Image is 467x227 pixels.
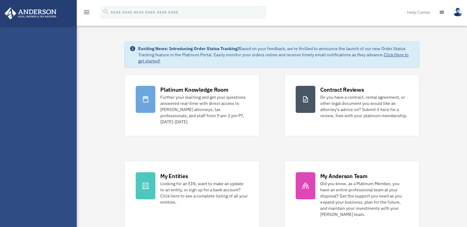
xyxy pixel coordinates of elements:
[284,74,419,136] a: Contract Reviews Do you have a contract, rental agreement, or other legal document you would like...
[138,46,239,51] strong: Exciting News: Introducing Order Status Tracking!
[83,11,90,16] a: menu
[320,86,364,94] div: Contract Reviews
[3,7,58,19] img: Anderson Advisors Platinum Portal
[160,86,228,94] div: Platinum Knowledge Room
[320,94,408,119] div: Do you have a contract, rental agreement, or other legal document you would like an attorney's ad...
[103,8,109,15] i: search
[160,94,248,125] div: Further your learning and get your questions answered real-time with direct access to [PERSON_NAM...
[124,74,259,136] a: Platinum Knowledge Room Further your learning and get your questions answered real-time with dire...
[320,181,408,217] div: Did you know, as a Platinum Member, you have an entire professional team at your disposal? Get th...
[320,172,368,180] div: My Anderson Team
[83,9,90,16] i: menu
[453,8,462,17] img: User Pic
[160,172,188,180] div: My Entities
[160,181,248,205] div: Looking for an EIN, want to make an update to an entity, or sign up for a bank account? Click her...
[138,52,409,64] a: Click Here to get started!
[138,46,414,64] div: Based on your feedback, we're thrilled to announce the launch of our new Order Status Tracking fe...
